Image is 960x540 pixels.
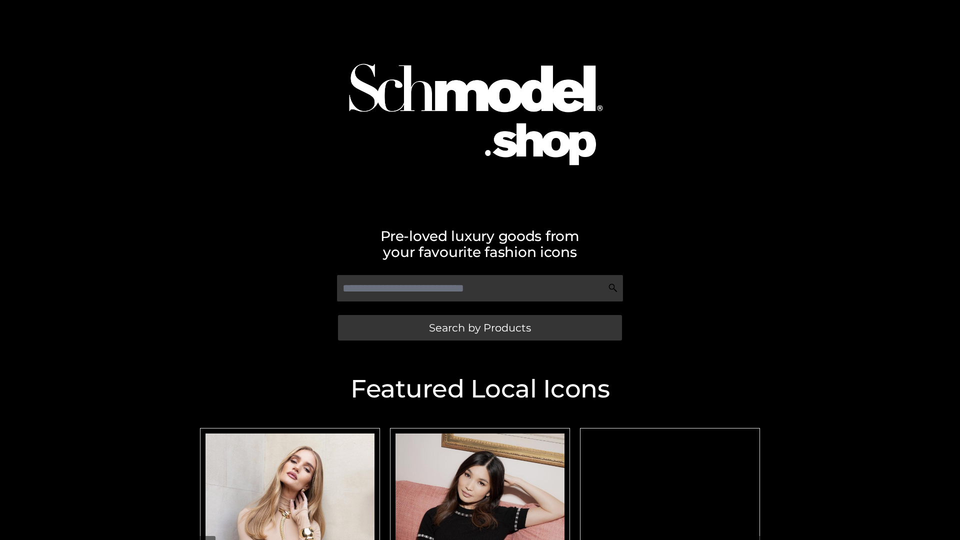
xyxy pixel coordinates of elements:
[195,376,765,401] h2: Featured Local Icons​
[195,228,765,260] h2: Pre-loved luxury goods from your favourite fashion icons
[608,283,618,293] img: Search Icon
[338,315,622,340] a: Search by Products
[429,322,531,333] span: Search by Products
